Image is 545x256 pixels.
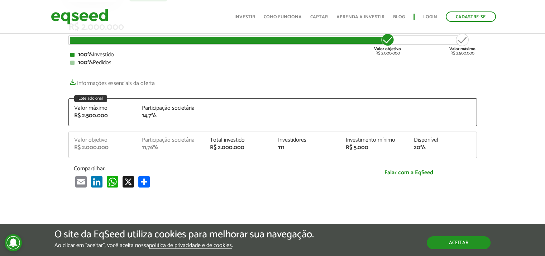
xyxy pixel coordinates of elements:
[78,50,93,60] strong: 100%
[105,176,120,188] a: WhatsApp
[74,137,132,143] div: Valor objetivo
[54,229,314,240] h5: O site da EqSeed utiliza cookies para melhorar sua navegação.
[74,145,132,151] div: R$ 2.000.000
[427,236,491,249] button: Aceitar
[70,52,475,58] div: Investido
[449,46,475,52] strong: Valor máximo
[142,105,199,111] div: Participação societária
[74,176,88,188] a: Email
[74,105,132,111] div: Valor máximo
[70,60,475,66] div: Pedidos
[74,95,107,102] div: Lote adicional
[346,137,403,143] div: Investimento mínimo
[149,243,232,249] a: política de privacidade e de cookies
[264,15,302,19] a: Como funciona
[336,15,384,19] a: Aprenda a investir
[414,145,471,151] div: 20%
[90,176,104,188] a: LinkedIn
[142,137,199,143] div: Participação societária
[68,76,155,86] a: Informações essenciais da oferta
[210,145,267,151] div: R$ 2.000.000
[278,145,335,151] div: 111
[374,33,401,56] div: R$ 2.000.000
[121,176,135,188] a: X
[423,15,437,19] a: Login
[137,176,151,188] a: Compartilhar
[393,15,405,19] a: Blog
[74,113,132,119] div: R$ 2.500.000
[346,165,472,180] a: Falar com a EqSeed
[78,58,93,67] strong: 100%
[234,15,255,19] a: Investir
[54,242,314,249] p: Ao clicar em "aceitar", você aceita nossa .
[449,33,475,56] div: R$ 2.500.000
[446,11,496,22] a: Cadastre-se
[346,145,403,151] div: R$ 5.000
[278,137,335,143] div: Investidores
[142,145,199,151] div: 11,76%
[74,165,335,172] p: Compartilhar:
[414,137,471,143] div: Disponível
[51,7,108,26] img: EqSeed
[374,46,401,52] strong: Valor objetivo
[142,113,199,119] div: 14,7%
[310,15,328,19] a: Captar
[210,137,267,143] div: Total investido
